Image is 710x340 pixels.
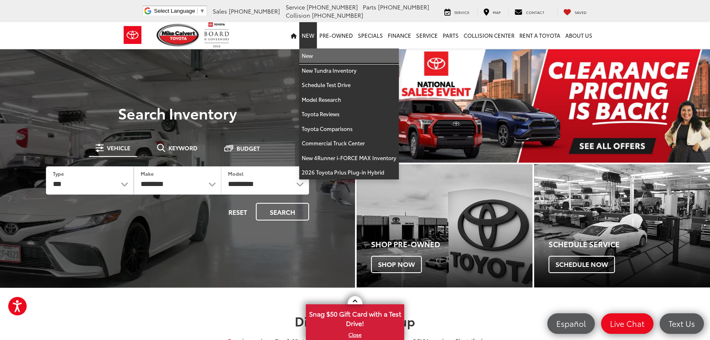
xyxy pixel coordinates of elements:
[557,7,593,16] a: My Saved Vehicles
[363,3,376,11] span: Parts
[454,9,469,15] span: Service
[534,164,710,287] a: Schedule Service Schedule Now
[197,8,198,14] span: ​
[213,7,227,15] span: Sales
[317,22,355,48] a: Pre-Owned
[461,22,517,48] a: Collision Center
[157,24,200,46] img: Mike Calvert Toyota
[378,3,429,11] span: [PHONE_NUMBER]
[299,165,399,179] a: 2026 Toyota Prius Plug-in Hybrid
[307,305,403,330] span: Snag $50 Gift Card with a Test Drive!
[526,9,544,15] span: Contact
[357,49,710,163] section: Carousel section with vehicle pictures - may contain disclaimers.
[552,318,590,329] span: Español
[371,240,532,248] h4: Shop Pre-Owned
[307,3,358,11] span: [PHONE_NUMBER]
[299,78,399,92] a: Schedule Test Drive
[357,164,532,287] a: Shop Pre-Owned Shop Now
[517,22,563,48] a: Rent a Toyota
[154,8,195,14] span: Select Language
[200,8,205,14] span: ▼
[299,92,399,107] a: Model Research
[299,151,399,165] a: New 4Runner i-FORCE MAX Inventory
[154,8,205,14] a: Select Language​
[355,22,385,48] a: Specials
[34,105,321,121] h3: Search Inventory
[299,136,399,151] a: Commercial Truck Center
[357,49,710,163] img: Clearance Pricing Is Back
[357,49,710,163] div: carousel slide number 1 of 1
[575,9,587,15] span: Saved
[107,145,130,151] span: Vehicle
[548,256,615,273] span: Schedule Now
[299,107,399,122] a: Toyota Reviews
[357,164,532,287] div: Toyota
[237,145,260,151] span: Budget
[221,203,254,221] button: Reset
[493,9,501,15] span: Map
[288,22,299,48] a: Home
[438,7,476,16] a: Service
[141,170,154,177] label: Make
[548,240,710,248] h4: Schedule Service
[299,22,317,48] a: New
[228,170,243,177] label: Model
[660,313,704,334] a: Text Us
[312,11,363,19] span: [PHONE_NUMBER]
[286,11,310,19] span: Collision
[66,314,644,328] h2: Discover Our Lineup
[606,318,649,329] span: Live Chat
[168,145,198,151] span: Keyword
[53,170,64,177] label: Type
[299,122,399,136] a: Toyota Comparisons
[547,313,595,334] a: Español
[664,318,699,329] span: Text Us
[440,22,461,48] a: Parts
[534,164,710,287] div: Toyota
[371,256,422,273] span: Shop Now
[286,3,305,11] span: Service
[601,313,653,334] a: Live Chat
[256,203,309,221] button: Search
[229,7,280,15] span: [PHONE_NUMBER]
[299,48,399,63] a: New
[477,7,507,16] a: Map
[563,22,595,48] a: About Us
[508,7,551,16] a: Contact
[117,22,148,48] img: Toyota
[385,22,414,48] a: Finance
[414,22,440,48] a: Service
[299,63,399,78] a: New Tundra Inventory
